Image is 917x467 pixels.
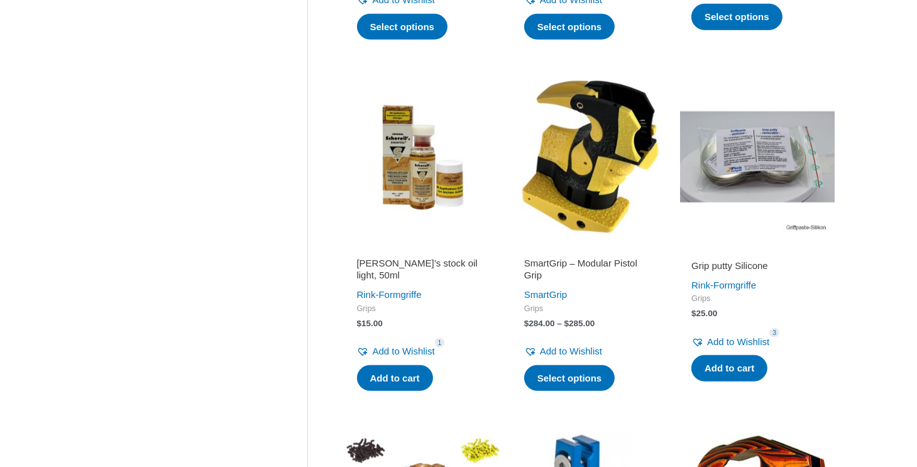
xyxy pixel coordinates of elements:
[524,257,656,282] h2: SmartGrip – Modular Pistol Grip
[524,304,656,314] span: Grips
[357,242,489,257] iframe: Customer reviews powered by Trustpilot
[557,319,562,328] span: –
[357,14,448,40] a: Select options for “SAUER Rifle Boots "PERFECT X"”
[357,319,383,328] bdi: 15.00
[524,319,529,328] span: $
[524,14,615,40] a: Select options for “CONTACT IV Trigger Hand Glove (SAUER)”
[346,79,500,234] img: Scherell's stock oil light
[769,328,779,338] span: 3
[357,365,433,392] a: Add to cart: “Scherell's stock oil light, 50ml”
[357,257,489,287] a: [PERSON_NAME]’s stock oil light, 50ml
[373,346,435,356] span: Add to Wishlist
[564,319,569,328] span: $
[540,346,602,356] span: Add to Wishlist
[524,365,615,392] a: Select options for “SmartGrip - Modular Pistol Grip”
[524,257,656,287] a: SmartGrip – Modular Pistol Grip
[524,289,567,300] a: SmartGrip
[357,319,362,328] span: $
[691,260,823,272] h2: Grip putty Silicone
[707,336,769,347] span: Add to Wishlist
[691,242,823,257] iframe: Customer reviews powered by Trustpilot
[691,294,823,304] span: Grips
[357,343,435,360] a: Add to Wishlist
[691,309,717,318] bdi: 25.00
[691,309,696,318] span: $
[524,343,602,360] a: Add to Wishlist
[691,355,767,382] a: Add to cart: “Grip putty Silicone”
[513,79,667,234] img: SmartGrip - Modular Pistol Grip
[435,338,445,348] span: 1
[691,280,756,290] a: Rink-Formgriffe
[357,289,422,300] a: Rink-Formgriffe
[691,4,782,30] a: Select options for “ahg-Shooting Boots STRONG”
[564,319,595,328] bdi: 285.00
[357,304,489,314] span: Grips
[691,260,823,277] a: Grip putty Silicone
[524,242,656,257] iframe: Customer reviews powered by Trustpilot
[680,79,835,234] img: Grip putty Silicone
[524,319,555,328] bdi: 284.00
[357,257,489,282] h2: [PERSON_NAME]’s stock oil light, 50ml
[691,333,769,351] a: Add to Wishlist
